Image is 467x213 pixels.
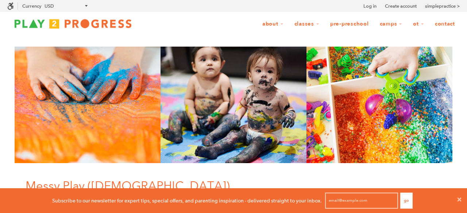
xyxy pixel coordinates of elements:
[408,17,429,31] a: OT
[258,17,288,31] a: About
[385,3,417,10] a: Create account
[22,3,41,9] label: Currency
[400,193,413,209] button: Go
[290,17,324,31] a: Classes
[363,3,377,10] a: Log in
[325,17,374,31] a: Pre-Preschool
[7,16,139,31] img: Play2Progress logo
[425,3,460,10] a: simplepractice >
[26,178,301,194] h1: Messy Play ([DEMOGRAPHIC_DATA])
[325,193,398,209] input: email@example.com
[430,17,460,31] a: Contact
[375,17,407,31] a: Camps
[52,197,322,205] p: Subscribe to our newsletter for expert tips, special offers, and parenting inspiration - delivere...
